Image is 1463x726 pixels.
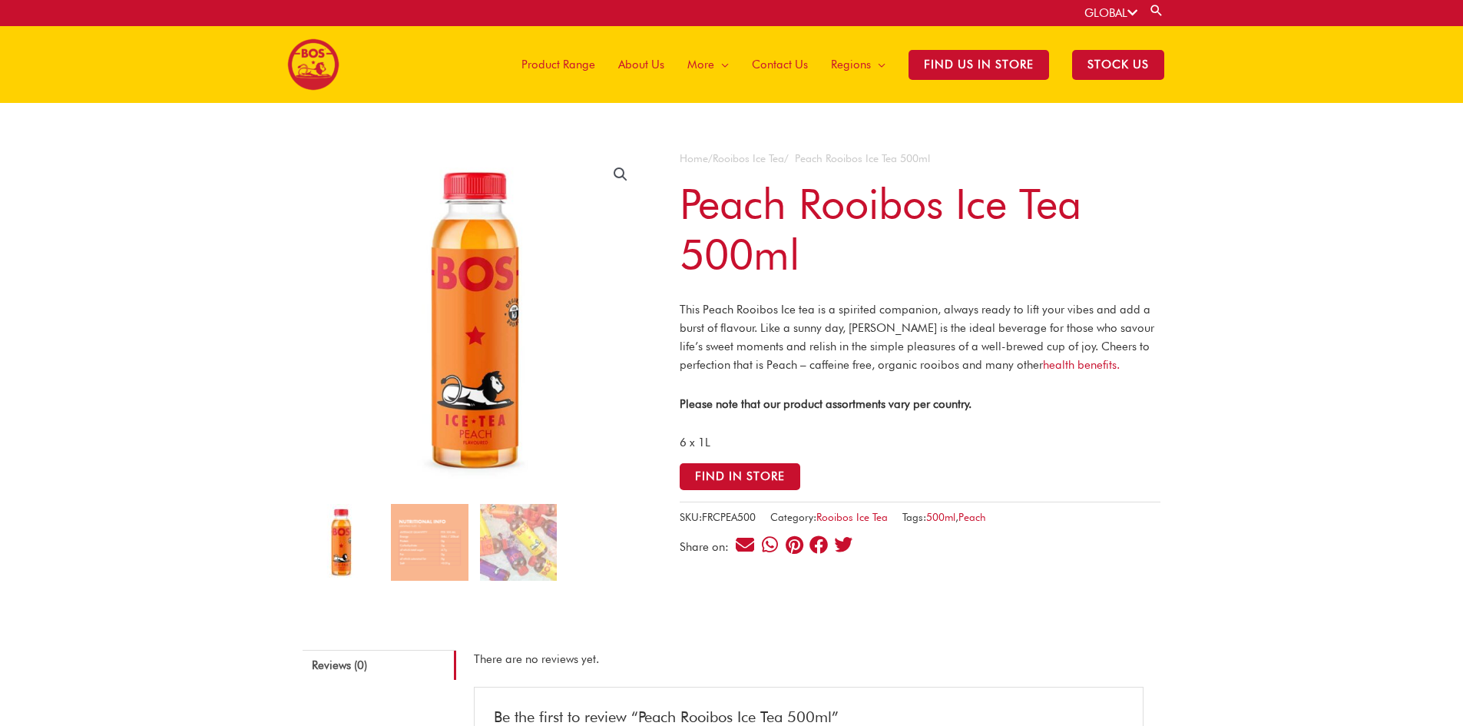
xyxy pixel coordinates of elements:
a: About Us [607,26,676,103]
p: There are no reviews yet. [474,650,1144,668]
button: Find in Store [680,463,800,490]
span: More [687,41,714,88]
img: Peach Rooibos Ice Tea 500ml [303,504,379,581]
img: Peach Rooibos Ice Tea 500ml - Image 3 [480,504,557,581]
span: Product Range [521,41,595,88]
a: health benefits. [1043,358,1120,372]
span: STOCK US [1072,50,1164,80]
span: FRCPEA500 [702,511,756,523]
h1: Peach Rooibos Ice Tea 500ml [680,178,1160,280]
a: Rooibos Ice Tea [816,511,888,523]
a: Contact Us [740,26,819,103]
a: GLOBAL [1084,6,1137,20]
span: Regions [831,41,871,88]
div: Share on twitter [833,534,854,555]
img: Bos Nutritional Info Peach 1l [391,504,468,581]
a: More [676,26,740,103]
a: Regions [819,26,897,103]
p: 6 x 1L [680,433,1160,452]
img: BOS logo finals-200px [287,38,339,91]
div: Share on: [680,542,734,553]
a: Search button [1149,3,1164,18]
span: Category: [770,508,888,526]
span: SKU: [680,508,756,526]
a: Product Range [510,26,607,103]
a: 500ml [926,511,955,523]
a: View full-screen image gallery [607,161,634,188]
span: Contact Us [752,41,808,88]
a: Find Us in Store [897,26,1061,103]
div: Share on whatsapp [760,534,780,555]
a: STOCK US [1061,26,1176,103]
div: Share on facebook [809,534,829,555]
a: Home [680,152,708,164]
span: About Us [618,41,664,88]
div: Share on pinterest [784,534,805,555]
span: Find Us in Store [909,50,1049,80]
span: Be the first to review “Peach Rooibos Ice Tea 500ml” [494,692,839,726]
nav: Breadcrumb [680,149,1160,167]
strong: Please note that our product assortments vary per country. [680,397,971,411]
span: Tags: , [902,508,986,526]
a: Rooibos Ice Tea [713,152,784,164]
nav: Site Navigation [498,26,1176,103]
a: Peach [958,511,986,523]
p: This Peach Rooibos Ice tea is a spirited companion, always ready to lift your vibes and add a bur... [680,300,1160,374]
a: Reviews (0) [303,650,456,680]
div: Share on email [735,534,756,555]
